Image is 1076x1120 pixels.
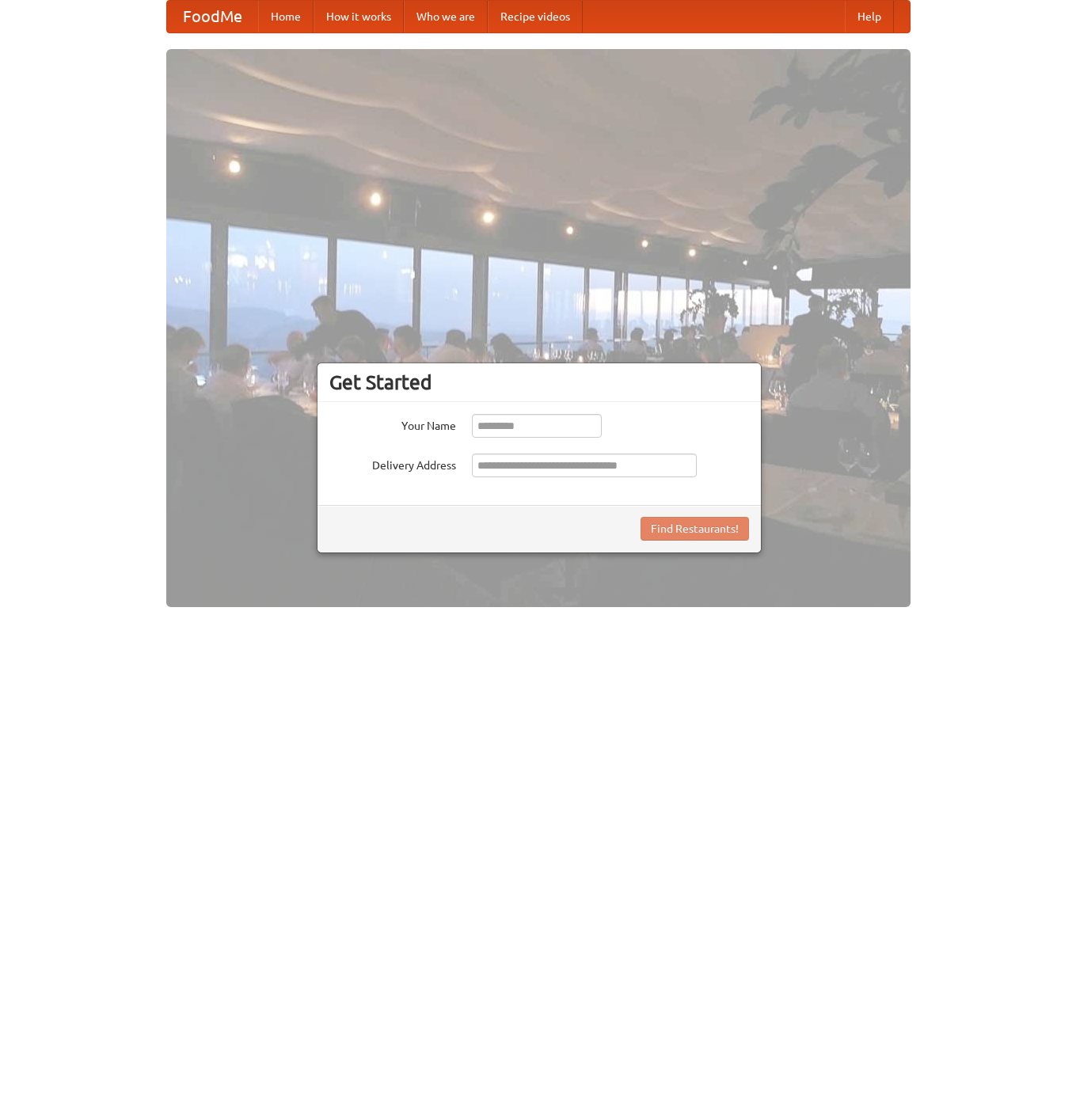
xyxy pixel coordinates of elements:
[329,370,749,394] h3: Get Started
[258,1,314,32] a: Home
[404,1,488,32] a: Who we are
[488,1,583,32] a: Recipe videos
[167,1,258,32] a: FoodMe
[314,1,404,32] a: How it works
[329,414,456,434] label: Your Name
[641,517,749,541] button: Find Restaurants!
[845,1,894,32] a: Help
[329,454,456,473] label: Delivery Address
